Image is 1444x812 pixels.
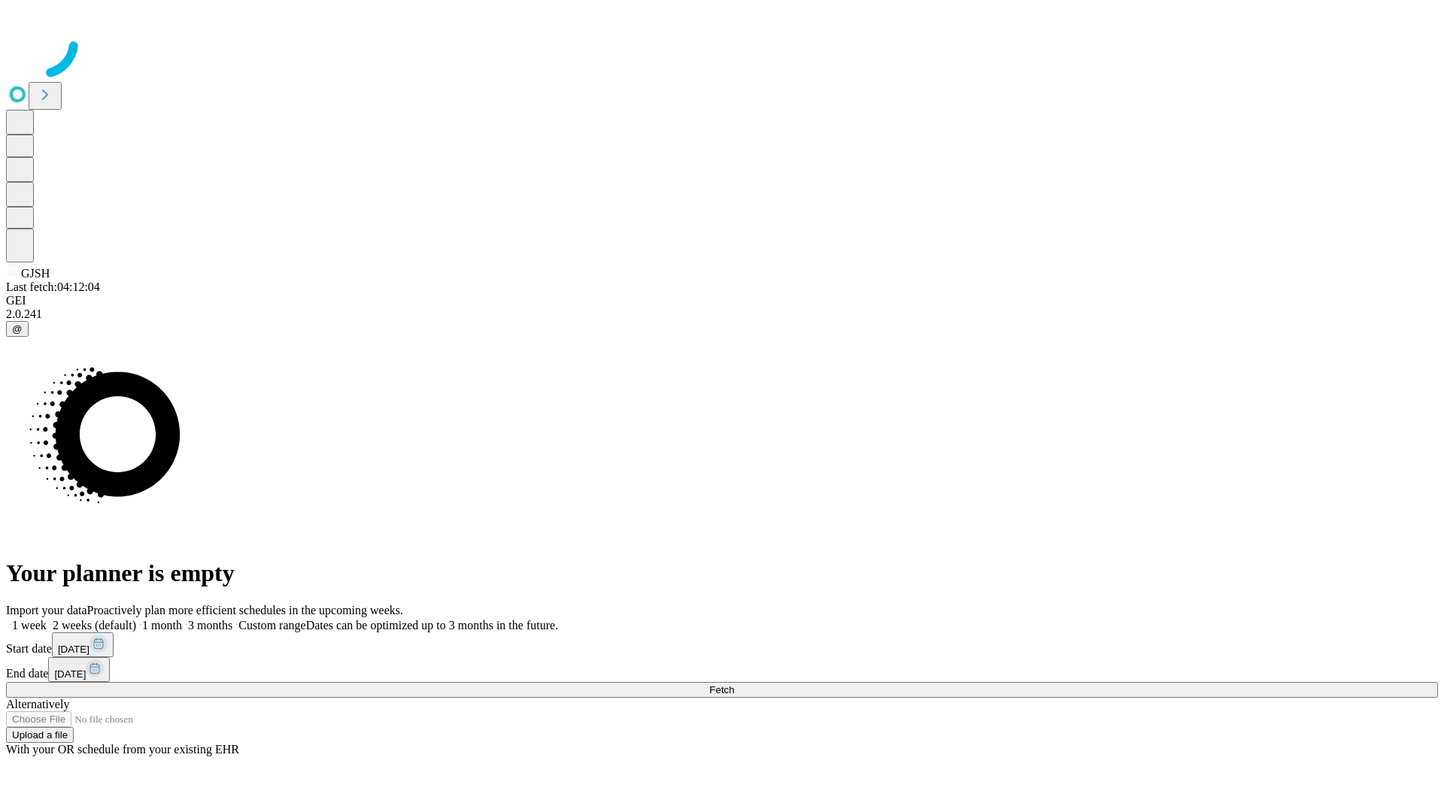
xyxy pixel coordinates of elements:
[6,682,1438,698] button: Fetch
[142,619,182,632] span: 1 month
[58,644,89,655] span: [DATE]
[6,604,87,617] span: Import your data
[6,294,1438,308] div: GEI
[52,632,114,657] button: [DATE]
[6,280,100,293] span: Last fetch: 04:12:04
[6,308,1438,321] div: 2.0.241
[53,619,136,632] span: 2 weeks (default)
[6,657,1438,682] div: End date
[709,684,734,695] span: Fetch
[21,267,50,280] span: GJSH
[48,657,110,682] button: [DATE]
[306,619,558,632] span: Dates can be optimized up to 3 months in the future.
[54,668,86,680] span: [DATE]
[87,604,403,617] span: Proactively plan more efficient schedules in the upcoming weeks.
[12,323,23,335] span: @
[12,619,47,632] span: 1 week
[238,619,305,632] span: Custom range
[6,559,1438,587] h1: Your planner is empty
[6,698,69,710] span: Alternatively
[6,321,29,337] button: @
[188,619,232,632] span: 3 months
[6,727,74,743] button: Upload a file
[6,743,239,756] span: With your OR schedule from your existing EHR
[6,632,1438,657] div: Start date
